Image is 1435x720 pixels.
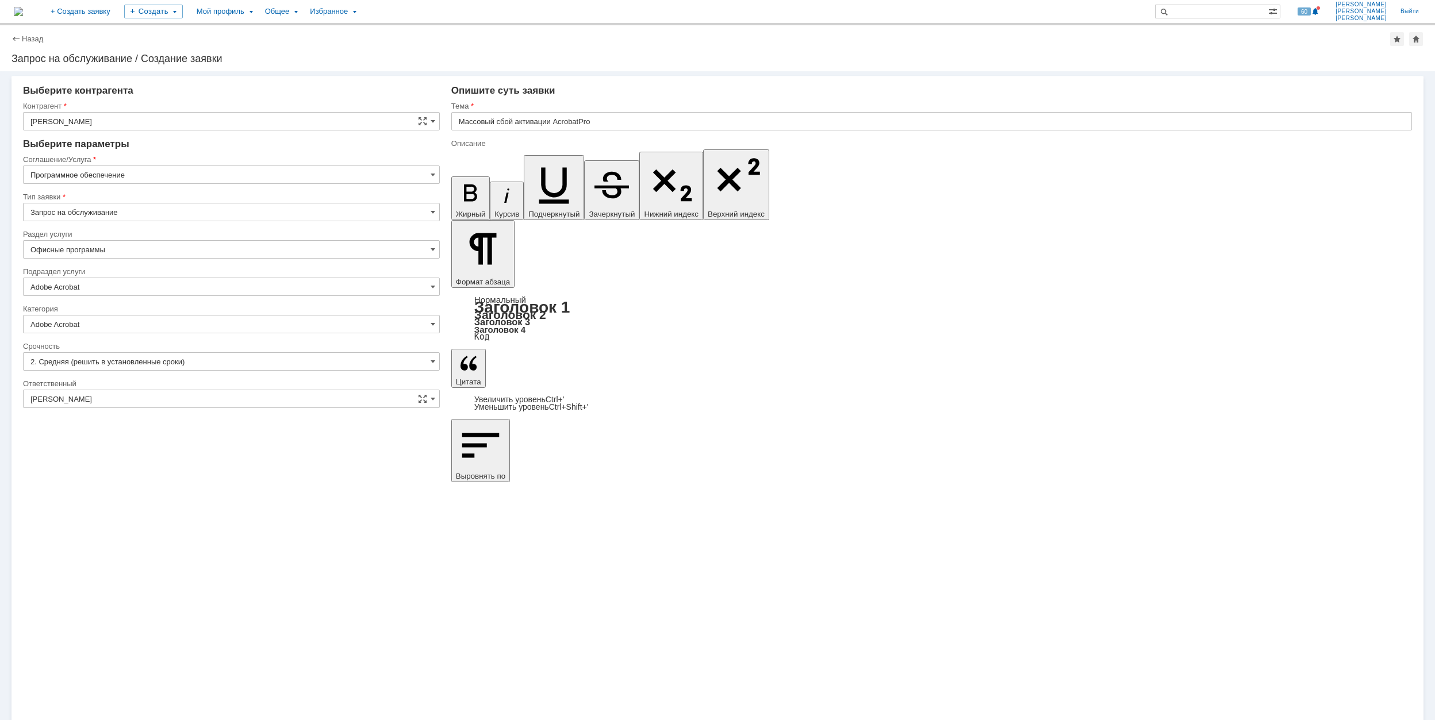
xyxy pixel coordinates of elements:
[1336,1,1387,8] span: [PERSON_NAME]
[14,7,23,16] img: logo
[584,160,639,220] button: Зачеркнутый
[703,149,769,220] button: Верхний индекс
[474,308,546,321] a: Заголовок 2
[456,472,505,480] span: Выровнять по
[451,85,555,96] span: Опишите суть заявки
[451,176,490,220] button: Жирный
[23,305,438,313] div: Категория
[23,138,129,149] span: Выберите параметры
[451,296,1412,341] div: Формат абзаца
[528,210,580,218] span: Подчеркнутый
[124,5,183,18] div: Создать
[708,210,765,218] span: Верхний индекс
[589,210,635,218] span: Зачеркнутый
[1336,8,1387,15] span: [PERSON_NAME]
[23,193,438,201] div: Тип заявки
[1268,5,1280,16] span: Расширенный поиск
[23,102,438,110] div: Контрагент
[456,378,481,386] span: Цитата
[11,53,1424,64] div: Запрос на обслуживание / Создание заявки
[474,325,525,334] a: Заголовок 4
[418,117,427,126] span: Сложная форма
[418,394,427,403] span: Сложная форма
[23,268,438,275] div: Подраздел услуги
[474,298,570,316] a: Заголовок 1
[23,380,438,387] div: Ответственный
[23,156,438,163] div: Соглашение/Услуга
[1409,32,1423,46] div: Сделать домашней страницей
[23,342,438,350] div: Срочность
[644,210,699,218] span: Нижний индекс
[456,210,486,218] span: Жирный
[639,152,703,220] button: Нижний индекс
[474,402,589,411] a: Decrease
[23,85,133,96] span: Выберите контрагента
[451,102,1410,110] div: Тема
[1336,15,1387,22] span: [PERSON_NAME]
[1298,7,1311,16] span: 60
[451,419,510,482] button: Выровнять по
[490,182,524,220] button: Курсив
[451,220,515,288] button: Формат абзаца
[474,317,530,327] a: Заголовок 3
[451,140,1410,147] div: Описание
[474,295,526,305] a: Нормальный
[524,155,584,220] button: Подчеркнутый
[451,349,486,388] button: Цитата
[14,7,23,16] a: Перейти на домашнюю страницу
[549,402,589,411] span: Ctrl+Shift+'
[22,34,43,43] a: Назад
[451,396,1412,411] div: Цитата
[494,210,519,218] span: Курсив
[546,395,565,404] span: Ctrl+'
[1390,32,1404,46] div: Добавить в избранное
[456,278,510,286] span: Формат абзаца
[23,230,438,238] div: Раздел услуги
[474,395,565,404] a: Increase
[474,332,490,342] a: Код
